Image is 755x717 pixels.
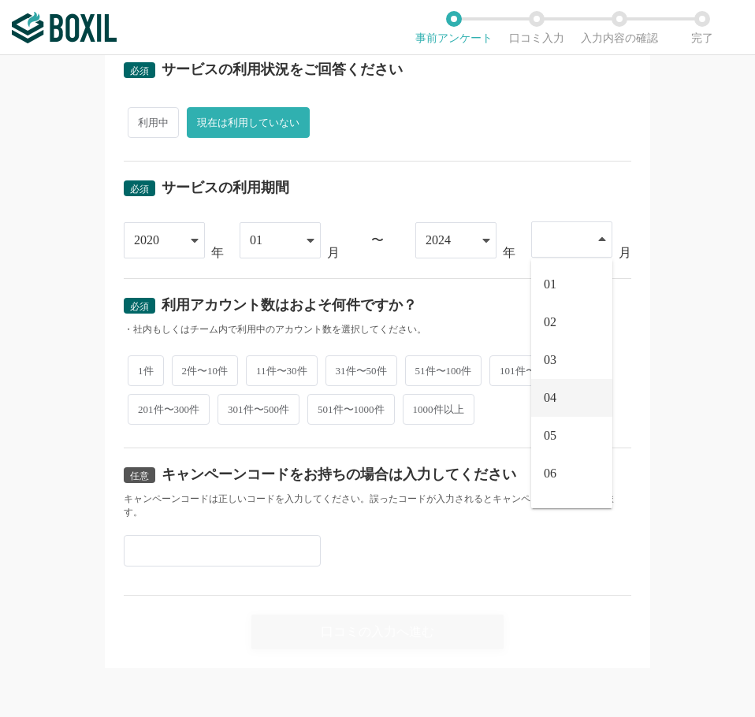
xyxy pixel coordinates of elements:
li: 完了 [660,11,743,44]
span: 1000件以上 [403,394,474,425]
span: 必須 [130,301,149,312]
div: 01 [250,223,262,258]
span: 31件〜50件 [325,355,397,386]
div: 2020 [134,223,159,258]
span: 201件〜300件 [128,394,210,425]
div: 月 [327,247,340,259]
span: 101件〜200件 [489,355,571,386]
span: 01 [544,278,556,291]
span: 03 [544,354,556,366]
li: 入力内容の確認 [578,11,660,44]
span: 51件〜100件 [405,355,482,386]
div: ・社内もしくはチーム内で利用中のアカウント数を選択してください。 [124,323,631,336]
div: 利用アカウント数はおよそ何件ですか？ [162,298,417,312]
div: 年 [503,247,515,259]
span: 02 [544,316,556,329]
div: 月 [619,247,631,259]
div: キャンペーンコードをお持ちの場合は入力してください [162,467,516,481]
span: 必須 [130,184,149,195]
span: 04 [544,392,556,404]
div: サービスの利用状況をご回答ください [162,62,403,76]
div: サービスの利用期間 [162,180,289,195]
div: 2024 [426,223,451,258]
span: 必須 [130,65,149,76]
li: 事前アンケート [412,11,495,44]
span: 06 [544,467,556,480]
div: キャンペーンコードは正しいコードを入力してください。誤ったコードが入力されるとキャンペーン適用外になります。 [124,492,631,519]
span: 任意 [130,470,149,481]
li: 口コミ入力 [495,11,578,44]
div: 〜 [371,234,384,247]
div: 年 [211,247,224,259]
span: 301件〜500件 [218,394,299,425]
span: 11件〜30件 [246,355,318,386]
span: 501件〜1000件 [307,394,395,425]
span: 利用中 [128,107,179,138]
span: 1件 [128,355,164,386]
span: 05 [544,429,556,442]
span: 現在は利用していない [187,107,310,138]
img: ボクシルSaaS_ロゴ [12,12,117,43]
span: 2件〜10件 [172,355,239,386]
